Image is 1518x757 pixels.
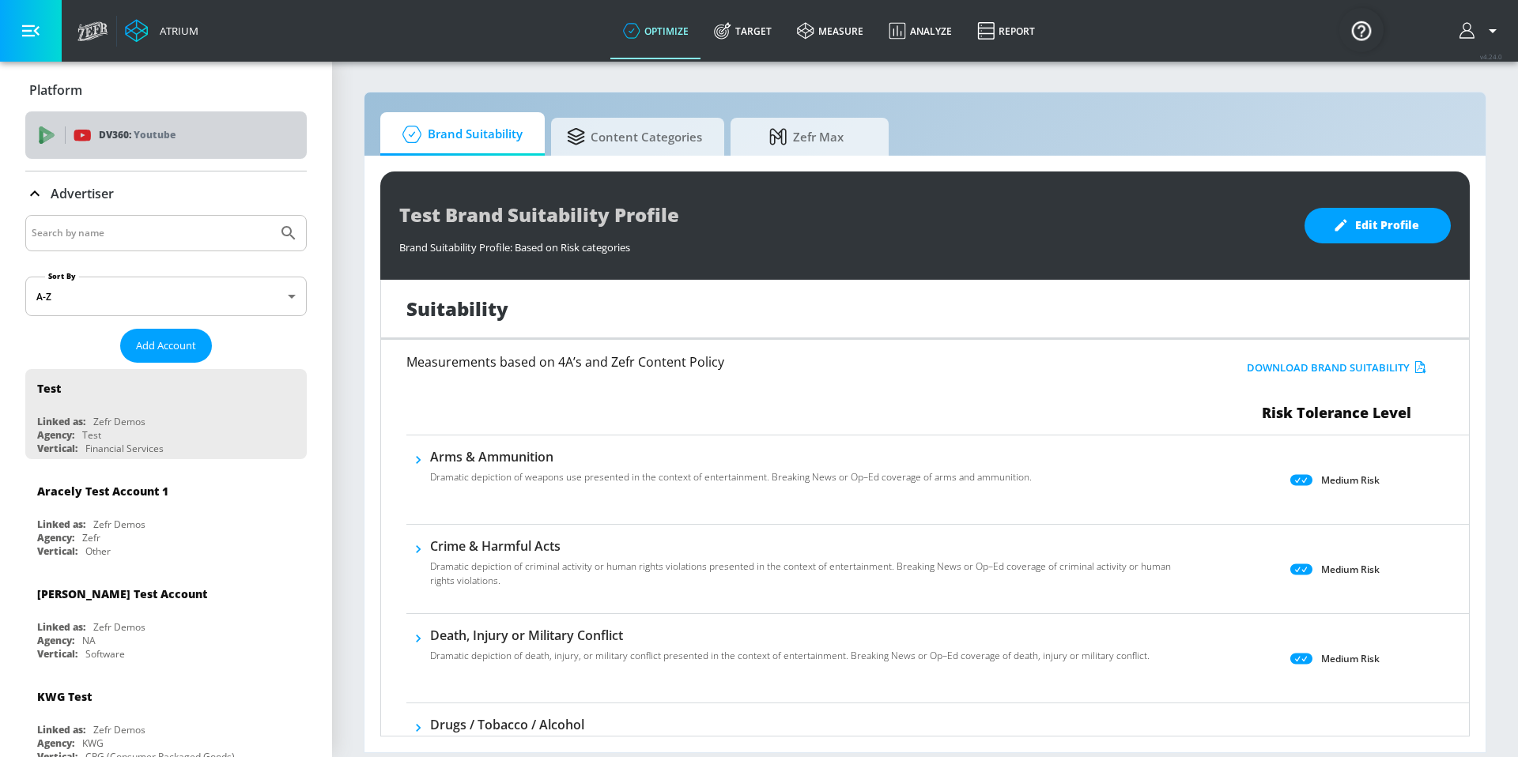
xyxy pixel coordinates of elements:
[25,111,307,159] div: DV360: Youtube
[25,574,307,665] div: [PERSON_NAME] Test AccountLinked as:Zefr DemosAgency:NAVertical:Software
[37,484,168,499] div: Aracely Test Account 1
[25,277,307,316] div: A-Z
[82,428,101,442] div: Test
[125,19,198,43] a: Atrium
[1305,208,1451,243] button: Edit Profile
[51,185,114,202] p: Advertiser
[153,24,198,38] div: Atrium
[430,627,1150,672] div: Death, Injury or Military ConflictDramatic depiction of death, injury, or military conflict prese...
[29,81,82,99] p: Platform
[430,649,1150,663] p: Dramatic depiction of death, injury, or military conflict presented in the context of entertainme...
[1321,472,1380,488] p: Medium Risk
[85,544,111,558] div: Other
[1339,8,1384,52] button: Open Resource Center
[93,518,145,531] div: Zefr Demos
[25,472,307,562] div: Aracely Test Account 1Linked as:Zefr DemosAgency:ZefrVertical:Other
[82,634,96,647] div: NA
[430,448,1032,494] div: Arms & AmmunitionDramatic depiction of weapons use presented in the context of entertainment. Bre...
[93,620,145,634] div: Zefr Demos
[25,171,307,216] div: Advertiser
[430,537,1180,555] h6: Crime & Harmful Acts
[37,415,85,428] div: Linked as:
[25,369,307,459] div: TestLinked as:Zefr DemosAgency:TestVertical:Financial Services
[99,126,176,144] p: DV360:
[430,716,1180,733] h6: Drugs / Tobacco / Alcohol
[567,118,702,156] span: Content Categories
[93,415,145,428] div: Zefr Demos
[37,634,74,647] div: Agency:
[37,586,207,601] div: [PERSON_NAME] Test Account
[93,723,145,736] div: Zefr Demos
[82,531,100,544] div: Zefr
[37,428,74,442] div: Agency:
[37,620,85,634] div: Linked as:
[430,627,1150,644] h6: Death, Injury or Military Conflict
[1243,356,1430,380] button: Download Brand Suitability
[406,296,508,322] h1: Suitability
[430,559,1180,588] p: Dramatic depiction of criminal activity or human rights violations presented in the context of en...
[37,531,74,544] div: Agency:
[876,2,965,59] a: Analyze
[1336,216,1419,235] span: Edit Profile
[746,118,867,156] span: Zefr Max
[37,736,74,750] div: Agency:
[120,329,212,363] button: Add Account
[784,2,876,59] a: measure
[396,115,523,153] span: Brand Suitability
[25,68,307,112] div: Platform
[37,544,77,558] div: Vertical:
[136,337,196,355] span: Add Account
[1321,561,1380,578] p: Medium Risk
[32,223,271,243] input: Search by name
[1262,403,1411,422] span: Risk Tolerance Level
[965,2,1048,59] a: Report
[1480,52,1502,61] span: v 4.24.0
[82,736,104,750] div: KWG
[85,442,164,455] div: Financial Services
[430,448,1032,465] h6: Arms & Ammunition
[85,647,125,661] div: Software
[430,470,1032,484] p: Dramatic depiction of weapons use presented in the context of entertainment. Breaking News or Op–...
[134,126,176,143] p: Youtube
[37,689,92,704] div: KWG Test
[610,2,701,59] a: optimize
[37,381,61,396] div: Test
[1321,650,1380,667] p: Medium Risk
[399,232,1289,254] div: Brand Suitability Profile: Based on Risk categories
[45,271,79,281] label: Sort By
[37,723,85,736] div: Linked as:
[701,2,784,59] a: Target
[37,518,85,531] div: Linked as:
[406,356,1115,368] h6: Measurements based on 4A’s and Zefr Content Policy
[37,442,77,455] div: Vertical:
[37,647,77,661] div: Vertical:
[430,537,1180,597] div: Crime & Harmful ActsDramatic depiction of criminal activity or human rights violations presented ...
